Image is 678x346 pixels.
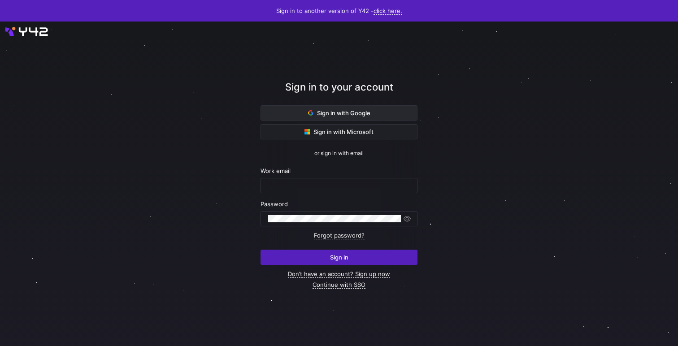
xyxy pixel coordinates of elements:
[313,281,365,289] a: Continue with SSO
[330,254,348,261] span: Sign in
[261,200,288,208] span: Password
[261,80,417,105] div: Sign in to your account
[261,167,291,174] span: Work email
[261,250,417,265] button: Sign in
[304,128,374,135] span: Sign in with Microsoft
[314,150,364,156] span: or sign in with email
[288,270,390,278] a: Don’t have an account? Sign up now
[374,7,402,15] a: click here.
[261,124,417,139] button: Sign in with Microsoft
[308,109,370,117] span: Sign in with Google
[261,105,417,121] button: Sign in with Google
[314,232,365,239] a: Forgot password?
